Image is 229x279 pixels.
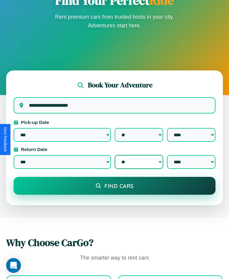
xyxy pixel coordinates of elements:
button: Find Cars [14,177,215,195]
div: Open Intercom Messenger [6,258,21,273]
div: Give Feedback [3,127,7,152]
p: The smarter way to rent cars [6,253,223,263]
h2: Why Choose CarGo? [6,236,223,249]
label: Pick-up Date [14,120,215,125]
label: Return Date [14,147,215,152]
h2: Book Your Adventure [88,80,152,90]
p: Rent premium cars from trusted hosts in your city. Adventures start here. [53,13,176,30]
